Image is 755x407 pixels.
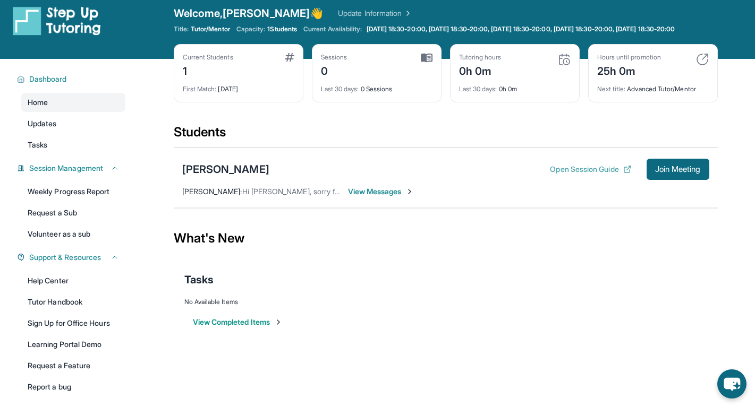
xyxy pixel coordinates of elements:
[21,335,125,354] a: Learning Portal Demo
[597,53,661,62] div: Hours until promotion
[182,187,242,196] span: [PERSON_NAME] :
[21,377,125,396] a: Report a bug
[182,162,269,177] div: [PERSON_NAME]
[364,25,677,33] a: [DATE] 18:30-20:00, [DATE] 18:30-20:00, [DATE] 18:30-20:00, [DATE] 18:30-20:00, [DATE] 18:30-20:00
[183,85,217,93] span: First Match :
[338,8,412,19] a: Update Information
[183,53,233,62] div: Current Students
[21,203,125,222] a: Request a Sub
[21,271,125,290] a: Help Center
[29,163,103,174] span: Session Management
[459,53,502,62] div: Tutoring hours
[21,314,125,333] a: Sign Up for Office Hours
[321,53,347,62] div: Sessions
[174,25,189,33] span: Title:
[236,25,266,33] span: Capacity:
[597,85,626,93] span: Next title :
[29,74,67,84] span: Dashboard
[696,53,709,66] img: card
[405,187,414,196] img: Chevron-Right
[21,182,125,201] a: Weekly Progress Report
[367,25,675,33] span: [DATE] 18:30-20:00, [DATE] 18:30-20:00, [DATE] 18:30-20:00, [DATE] 18:30-20:00, [DATE] 18:30-20:00
[647,159,709,180] button: Join Meeting
[174,6,324,21] span: Welcome, [PERSON_NAME] 👋
[267,25,297,33] span: 1 Students
[421,53,432,63] img: card
[459,85,497,93] span: Last 30 days :
[402,8,412,19] img: Chevron Right
[21,292,125,311] a: Tutor Handbook
[183,62,233,79] div: 1
[303,25,362,33] span: Current Availability:
[321,62,347,79] div: 0
[21,93,125,112] a: Home
[21,356,125,375] a: Request a Feature
[321,85,359,93] span: Last 30 days :
[597,62,661,79] div: 25h 0m
[285,53,294,62] img: card
[21,135,125,154] a: Tasks
[717,369,746,399] button: chat-button
[184,272,214,287] span: Tasks
[655,166,701,172] span: Join Meeting
[191,25,230,33] span: Tutor/Mentor
[25,252,119,263] button: Support & Resources
[28,118,57,129] span: Updates
[28,97,48,108] span: Home
[25,74,119,84] button: Dashboard
[597,79,709,93] div: Advanced Tutor/Mentor
[550,164,631,175] button: Open Session Guide
[459,79,571,93] div: 0h 0m
[184,298,707,306] div: No Available Items
[183,79,294,93] div: [DATE]
[193,317,283,327] button: View Completed Items
[25,163,119,174] button: Session Management
[29,252,101,263] span: Support & Resources
[321,79,432,93] div: 0 Sessions
[13,6,101,36] img: logo
[21,114,125,133] a: Updates
[21,224,125,244] a: Volunteer as a sub
[459,62,502,79] div: 0h 0m
[348,186,414,197] span: View Messages
[174,124,718,147] div: Students
[174,215,718,262] div: What's New
[28,140,47,150] span: Tasks
[558,53,571,66] img: card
